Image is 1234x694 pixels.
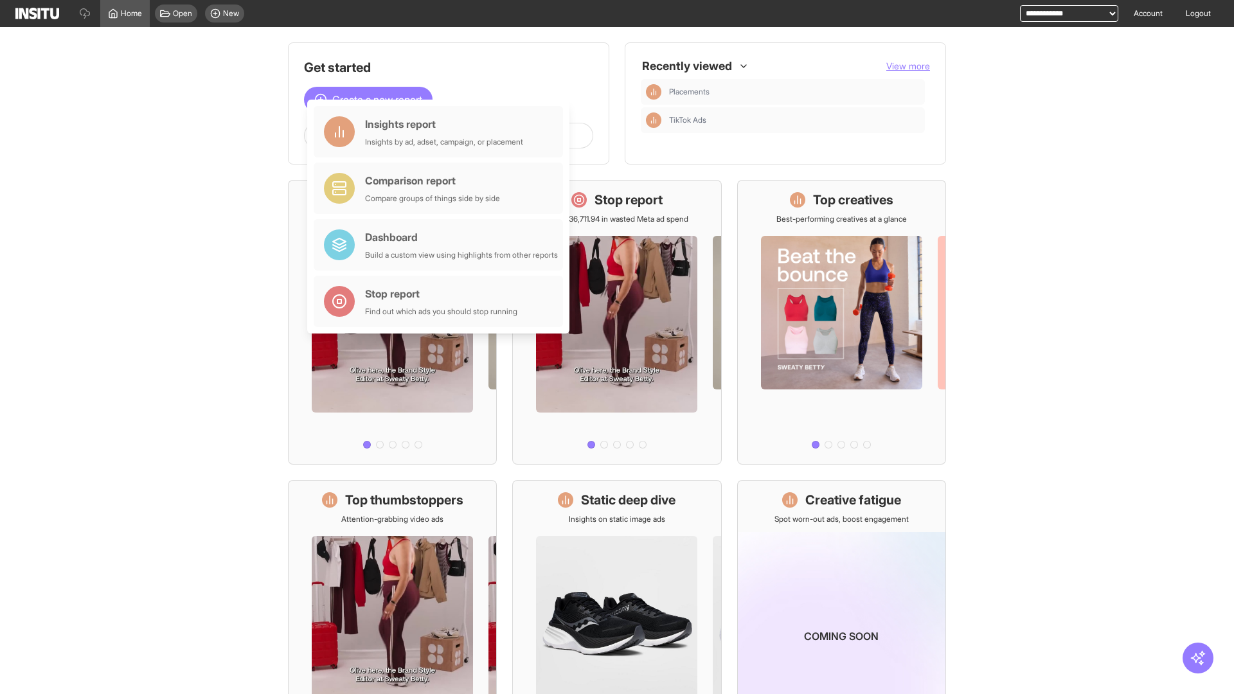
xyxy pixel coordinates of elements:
h1: Get started [304,58,593,76]
p: Attention-grabbing video ads [341,514,443,524]
button: View more [886,60,930,73]
div: Find out which ads you should stop running [365,307,517,317]
div: Insights [646,112,661,128]
div: Dashboard [365,229,558,245]
a: Top creativesBest-performing creatives at a glance [737,180,946,465]
div: Comparison report [365,173,500,188]
h1: Static deep dive [581,491,675,509]
div: Insights [646,84,661,100]
h1: Top thumbstoppers [345,491,463,509]
span: TikTok Ads [669,115,706,125]
div: Stop report [365,286,517,301]
span: View more [886,60,930,71]
img: Logo [15,8,59,19]
p: Insights on static image ads [569,514,665,524]
span: Create a new report [332,92,422,107]
span: Placements [669,87,920,97]
a: Stop reportSave £36,711.94 in wasted Meta ad spend [512,180,721,465]
a: What's live nowSee all active ads instantly [288,180,497,465]
span: Placements [669,87,710,97]
h1: Top creatives [813,191,893,209]
p: Save £36,711.94 in wasted Meta ad spend [546,214,688,224]
div: Compare groups of things side by side [365,193,500,204]
div: Insights report [365,116,523,132]
div: Insights by ad, adset, campaign, or placement [365,137,523,147]
button: Create a new report [304,87,433,112]
span: TikTok Ads [669,115,920,125]
p: Best-performing creatives at a glance [776,214,907,224]
div: Build a custom view using highlights from other reports [365,250,558,260]
span: New [223,8,239,19]
h1: Stop report [595,191,663,209]
span: Home [121,8,142,19]
span: Open [173,8,192,19]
